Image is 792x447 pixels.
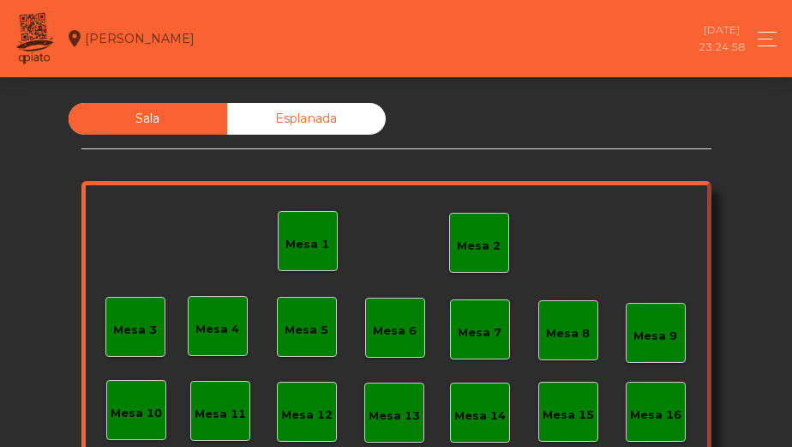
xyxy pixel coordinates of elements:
div: Mesa 1 [285,236,329,253]
div: [DATE] [704,22,740,38]
img: qpiato [14,9,56,69]
div: Mesa 8 [546,325,590,342]
div: Esplanada [227,103,386,135]
div: Mesa 9 [633,328,677,345]
i: location_on [64,28,85,49]
div: Mesa 16 [630,407,681,424]
div: Mesa 4 [195,321,239,338]
div: Mesa 5 [285,322,328,339]
div: Mesa 7 [458,324,501,341]
div: Mesa 14 [454,408,506,425]
div: Mesa 3 [113,322,157,339]
div: Mesa 13 [369,408,420,425]
div: Mesa 11 [195,406,246,423]
div: Mesa 15 [543,407,594,424]
div: Mesa 6 [373,323,417,340]
div: Sala [69,103,227,135]
button: Toggle navigation [747,27,778,51]
div: 23:24:58 [699,39,745,55]
div: Mesa 2 [457,238,501,255]
div: [PERSON_NAME] [64,17,195,60]
div: Mesa 12 [281,407,333,424]
div: Mesa 10 [111,405,162,422]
